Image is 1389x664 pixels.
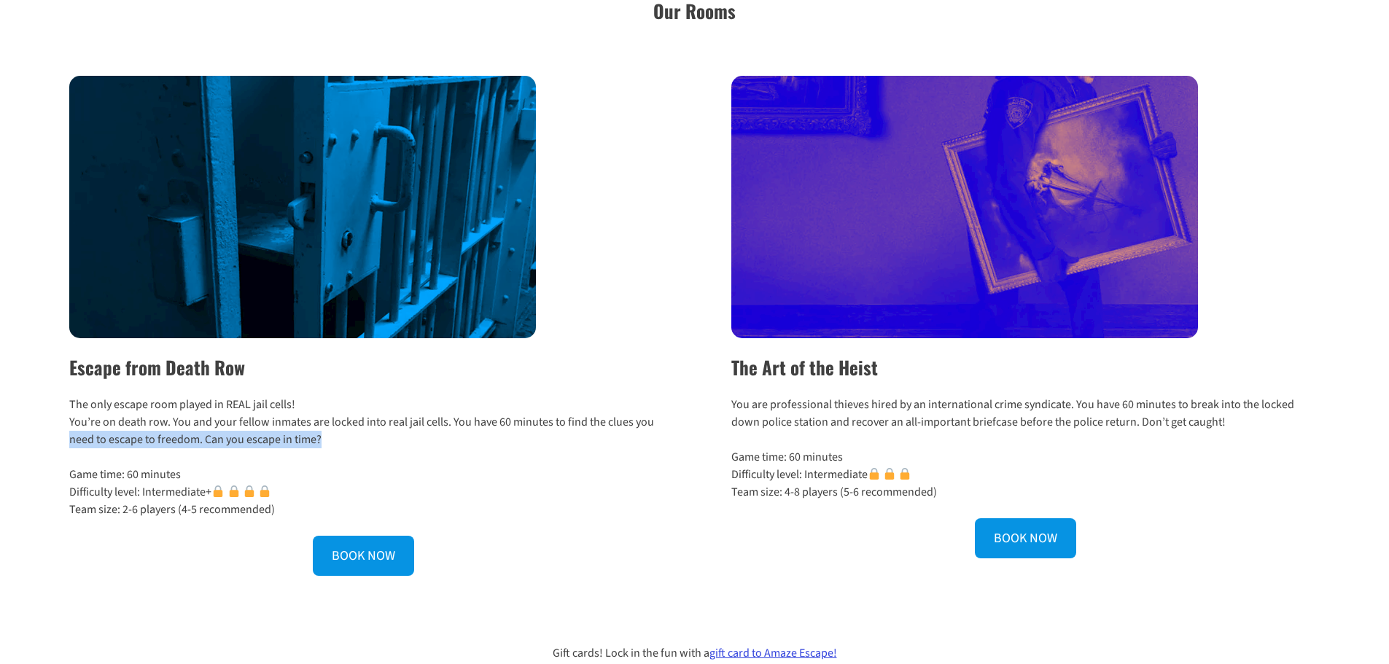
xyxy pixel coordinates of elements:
[259,485,271,497] img: 🔒
[884,468,895,480] img: 🔒
[868,468,880,480] img: 🔒
[731,354,1320,381] h2: The Art of the Heist
[212,485,224,497] img: 🔒
[69,466,658,518] p: Game time: 60 minutes Difficulty level: Intermediate+ Team size: 2-6 players (4-5 recommended)
[899,468,911,480] img: 🔒
[244,485,255,497] img: 🔒
[975,518,1076,558] a: BOOK NOW
[69,396,658,448] p: The only escape room played in REAL jail cells! You’re on death row. You and your fellow inmates ...
[313,536,414,576] a: BOOK NOW
[228,485,240,497] img: 🔒
[69,644,1320,662] p: Gift cards! Lock in the fun with a
[69,354,658,381] h2: Escape from Death Row
[731,396,1320,431] p: You are professional thieves hired by an international crime syndicate. You have 60 minutes to br...
[709,645,837,661] a: gift card to Amaze Escape!
[731,448,1320,501] p: Game time: 60 minutes Difficulty level: Intermediate Team size: 4-8 players (5-6 recommended)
